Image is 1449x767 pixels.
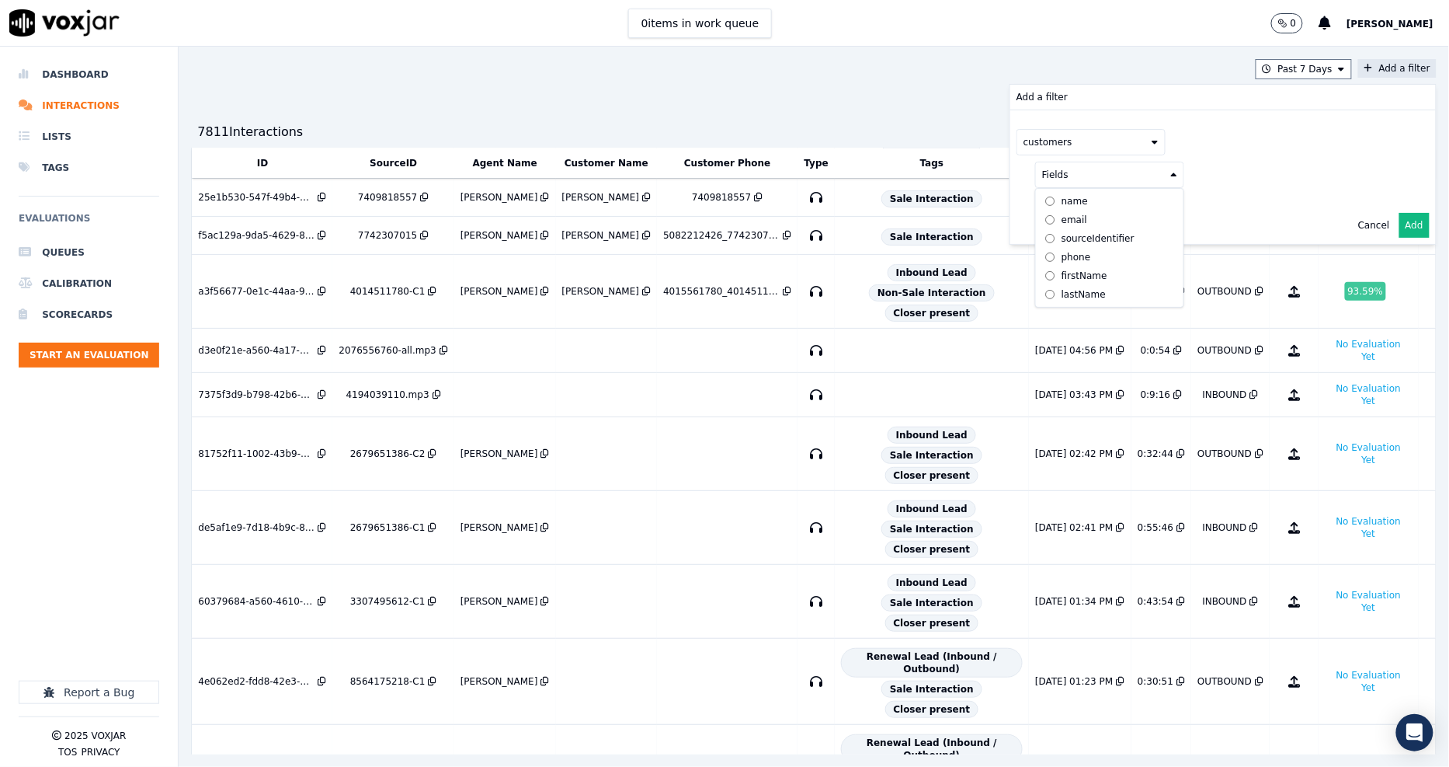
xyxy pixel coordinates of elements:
a: Queues [19,237,159,268]
div: [DATE] 01:34 PM [1035,595,1113,608]
span: Renewal Lead (Inbound / Outbound) [841,648,1022,678]
div: 5082212426_7742307015 [663,229,780,242]
button: Fields [1035,162,1184,188]
span: Closer present [885,701,979,718]
div: 2679651386-C1 [350,521,426,534]
div: de5af1e9-7d18-4b9c-8b32-dab5cdf1ed6b [198,521,314,534]
div: [PERSON_NAME] [460,285,538,298]
span: Closer present [885,541,979,558]
button: Agent Name [473,157,537,169]
input: lastName [1045,290,1055,300]
div: 2076556760-all.mp3 [339,344,436,357]
div: OUTBOUND [1197,344,1252,357]
button: Customer Phone [684,157,770,169]
button: No Evaluation Yet [1325,438,1413,469]
button: No Evaluation Yet [1325,512,1413,543]
button: No Evaluation Yet [1325,666,1413,697]
button: customers [1016,129,1166,155]
p: Add a filter [1016,91,1068,103]
div: 0:32:44 [1138,448,1173,460]
span: Sale Interaction [881,521,982,538]
div: a3f56677-0e1c-44aa-9c37-d198d99292f4 [198,285,314,298]
div: 7742307015 [358,229,417,242]
button: Tags [920,157,943,169]
div: OUTBOUND [1197,285,1252,298]
button: Start an Evaluation [19,343,159,368]
a: Dashboard [19,59,159,90]
div: [PERSON_NAME] [460,448,538,460]
div: email [1062,214,1087,226]
div: 4e062ed2-fdd8-42e3-b1d2-c6a3d74921cd [198,675,314,688]
span: Sale Interaction [881,190,982,207]
div: 2679651386-C2 [350,448,426,460]
button: Type [804,157,829,169]
button: No Evaluation Yet [1325,335,1413,366]
div: firstName [1062,270,1107,282]
div: f5ac129a-9da5-4629-88d5-ff08f9f86aad [198,229,314,242]
span: Inbound Lead [888,500,976,518]
span: Closer present [885,305,979,322]
span: Sale Interaction [881,228,982,246]
input: firstName [1045,271,1055,281]
span: Inbound Lead [888,264,976,281]
span: Closer present [885,615,979,632]
div: 4015561780_4014511780 [663,285,780,298]
div: d3e0f21e-a560-4a17-af90-76e74ceb2339 [198,344,314,357]
input: phone [1045,253,1055,263]
span: Renewal Lead (Inbound / Outbound) [841,734,1022,764]
button: 0 [1271,13,1304,33]
div: [PERSON_NAME] [460,229,538,242]
div: phone [1062,251,1091,263]
input: sourceIdentifier [1045,234,1055,244]
div: [DATE] 03:43 PM [1035,389,1113,401]
span: [PERSON_NAME] [1346,19,1433,30]
div: 0:0:54 [1141,344,1171,357]
button: [PERSON_NAME] [1346,14,1449,33]
a: Interactions [19,90,159,121]
span: Closer present [885,467,979,484]
div: Open Intercom Messenger [1396,714,1433,751]
button: Privacy [81,746,120,758]
div: 60379684-a560-4610-9e7d-3fa989a0aee9 [198,595,314,608]
span: Sale Interaction [881,447,982,464]
li: Lists [19,121,159,152]
a: Scorecards [19,299,159,330]
div: [PERSON_NAME] [460,191,538,204]
a: Tags [19,152,159,183]
div: [DATE] 01:23 PM [1035,675,1113,688]
div: [PERSON_NAME] [562,285,640,298]
a: Calibration [19,268,159,299]
div: INBOUND [1203,595,1247,608]
p: 2025 Voxjar [64,730,126,742]
div: 0:9:16 [1141,389,1171,401]
button: Report a Bug [19,681,159,704]
button: Add a filterAdd a filter customers Fields name email sourceIdentifier phone firstName lastName Ca... [1358,59,1437,78]
div: 0:43:54 [1138,595,1173,608]
div: 0:30:51 [1138,675,1173,688]
div: [PERSON_NAME] [562,229,640,242]
div: sourceIdentifier [1062,232,1135,245]
button: Cancel [1358,219,1390,232]
input: name [1045,197,1055,207]
button: No Evaluation Yet [1325,586,1413,617]
div: INBOUND [1203,389,1247,401]
div: OUTBOUND [1197,448,1252,460]
div: [DATE] 02:42 PM [1035,448,1113,460]
div: [PERSON_NAME] [460,675,538,688]
button: Customer Name [565,157,648,169]
div: name [1062,195,1088,207]
div: INBOUND [1203,521,1247,534]
div: 4014511780-C1 [350,285,426,298]
button: Past 7 Days [1256,59,1352,79]
span: Sale Interaction [881,594,982,612]
p: 0 [1291,17,1297,30]
button: 0items in work queue [628,9,773,38]
div: 7409818557 [692,191,751,204]
button: Add [1399,213,1430,238]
